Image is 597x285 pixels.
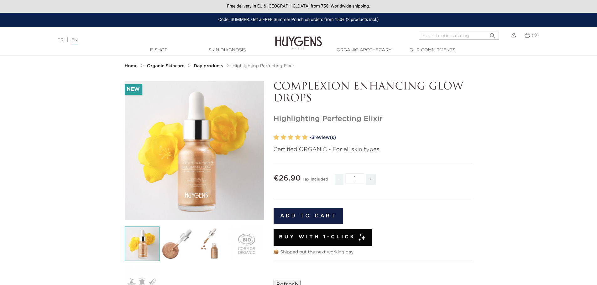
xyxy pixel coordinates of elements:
[233,64,294,69] a: Highlighting Perfecting Elixir
[125,84,142,95] li: New
[194,64,225,69] a: Day products
[58,38,64,42] a: FR
[71,38,78,44] a: EN
[311,135,314,140] span: 3
[147,64,186,69] a: Organic Skincare
[401,47,464,53] a: Our commitments
[196,47,259,53] a: Skin Diagnosis
[489,30,496,38] i: 
[194,64,223,68] strong: Day products
[310,133,473,142] a: -3review(s)
[302,133,308,142] label: 5
[274,81,473,105] p: COMPLEXION ENHANCING GLOW DROPS
[274,175,301,182] span: €26.90
[419,32,499,40] input: Search
[345,173,364,184] input: Quantity
[125,64,138,68] strong: Home
[288,133,293,142] label: 3
[274,208,343,224] button: Add to cart
[55,36,244,44] div: |
[275,26,322,50] img: Huygens
[487,30,498,38] button: 
[302,173,328,190] div: Tax included
[274,249,473,256] p: 📦 Shipped out the next working day
[125,64,139,69] a: Home
[532,33,539,38] span: (0)
[333,47,395,53] a: Organic Apothecary
[274,145,473,154] p: Certified ORGANIC - For all skin types
[128,47,190,53] a: E-Shop
[366,174,376,185] span: +
[280,133,286,142] label: 2
[274,115,473,124] h1: Highlighting Perfecting Elixir
[295,133,301,142] label: 4
[274,133,279,142] label: 1
[233,64,294,68] span: Highlighting Perfecting Elixir
[147,64,185,68] strong: Organic Skincare
[335,174,343,185] span: -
